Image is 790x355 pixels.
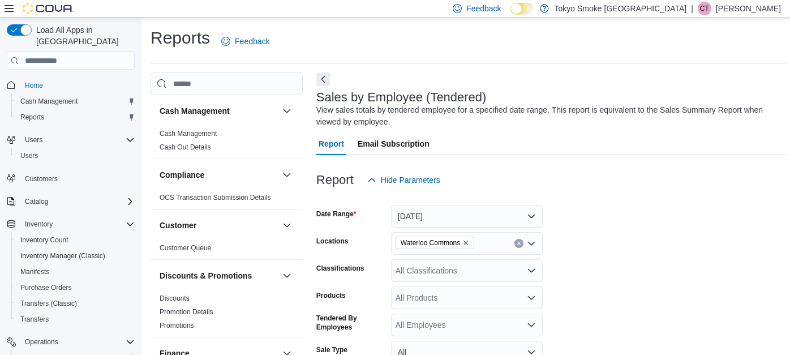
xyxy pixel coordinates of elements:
button: [DATE] [391,205,543,228]
input: Dark Mode [510,3,534,15]
div: Cash Management [151,127,303,159]
a: Feedback [217,30,274,53]
span: Reports [20,113,44,122]
label: Date Range [316,209,357,219]
span: Customer Queue [160,243,211,253]
a: Cash Management [16,95,82,108]
a: Manifests [16,265,54,279]
h3: Report [316,173,354,187]
label: Classifications [316,264,364,273]
h3: Discounts & Promotions [160,270,252,281]
h3: Sales by Employee (Tendered) [316,91,487,104]
span: Inventory Manager (Classic) [16,249,135,263]
span: Inventory [25,220,53,229]
p: Tokyo Smoke [GEOGRAPHIC_DATA] [555,2,687,15]
button: Users [20,133,47,147]
button: Customer [160,220,278,231]
a: Promotion Details [160,308,213,316]
a: Inventory Manager (Classic) [16,249,110,263]
a: Customer Queue [160,244,211,252]
h3: Cash Management [160,105,230,117]
a: Home [20,79,48,92]
span: Load All Apps in [GEOGRAPHIC_DATA] [32,24,135,47]
button: Open list of options [527,320,536,330]
span: Waterloo Commons [396,237,474,249]
span: Discounts [160,294,190,303]
a: Customers [20,172,62,186]
p: [PERSON_NAME] [716,2,781,15]
span: Users [16,149,135,162]
span: Transfers [20,315,49,324]
a: Transfers (Classic) [16,297,81,310]
span: Manifests [16,265,135,279]
a: Promotions [160,322,194,330]
button: Transfers [11,311,139,327]
span: Inventory Count [20,236,68,245]
button: Manifests [11,264,139,280]
span: Catalog [25,197,48,206]
span: Transfers (Classic) [20,299,77,308]
button: Users [11,148,139,164]
button: Customers [2,170,139,187]
span: Promotion Details [160,307,213,316]
button: Inventory Count [11,232,139,248]
button: Operations [2,334,139,350]
span: Reports [16,110,135,124]
span: Report [319,132,344,155]
div: Caitlin Thomas [698,2,711,15]
button: Next [316,72,330,86]
button: Compliance [160,169,278,181]
h3: Compliance [160,169,204,181]
span: Inventory Manager (Classic) [20,251,105,260]
span: OCS Transaction Submission Details [160,193,271,202]
span: Inventory [20,217,135,231]
label: Sale Type [316,345,347,354]
span: Purchase Orders [20,283,72,292]
a: Cash Out Details [160,143,211,151]
span: Manifests [20,267,49,276]
button: Compliance [280,168,294,182]
a: Inventory Count [16,233,73,247]
button: Hide Parameters [363,169,445,191]
span: CT [700,2,709,15]
h3: Customer [160,220,196,231]
div: Customer [151,241,303,259]
button: Cash Management [280,104,294,118]
span: Cash Management [20,97,78,106]
a: Discounts [160,294,190,302]
button: Open list of options [527,293,536,302]
button: Discounts & Promotions [280,269,294,283]
label: Products [316,291,346,300]
span: Feedback [235,36,269,47]
button: Purchase Orders [11,280,139,296]
button: Operations [20,335,63,349]
button: Inventory Manager (Classic) [11,248,139,264]
span: Users [20,133,135,147]
span: Cash Management [16,95,135,108]
button: Cash Management [11,93,139,109]
button: Users [2,132,139,148]
button: Inventory [2,216,139,232]
span: Home [20,78,135,92]
button: Transfers (Classic) [11,296,139,311]
span: Hide Parameters [381,174,440,186]
a: Purchase Orders [16,281,76,294]
button: Cash Management [160,105,278,117]
button: Remove Waterloo Commons from selection in this group [462,239,469,246]
span: Customers [20,172,135,186]
a: Transfers [16,313,53,326]
button: Catalog [2,194,139,209]
div: Discounts & Promotions [151,292,303,337]
span: Waterloo Commons [401,237,460,249]
span: Cash Out Details [160,143,211,152]
span: Cash Management [160,129,217,138]
span: Email Subscription [358,132,430,155]
button: Discounts & Promotions [160,270,278,281]
button: Open list of options [527,239,536,248]
a: Users [16,149,42,162]
label: Tendered By Employees [316,314,387,332]
button: Home [2,76,139,93]
span: Purchase Orders [16,281,135,294]
h1: Reports [151,27,210,49]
